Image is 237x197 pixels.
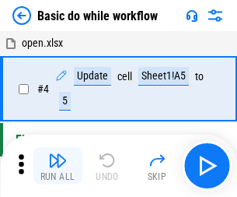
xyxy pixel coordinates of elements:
div: Basic do while workflow [37,9,158,23]
button: Run All [33,147,82,185]
div: to [195,71,204,83]
img: Main button [194,153,219,178]
div: Skip [148,172,167,181]
div: cell [117,71,132,83]
button: Skip [132,147,182,185]
img: Skip [148,151,166,170]
div: Update [74,67,111,86]
img: Back [12,6,31,25]
span: # 4 [37,83,49,95]
span: open.xlsx [22,37,63,49]
div: Run All [40,172,75,181]
img: Settings menu [206,6,225,25]
img: Run All [48,151,67,170]
div: 5 [59,92,71,111]
div: Sheet1!A5 [138,67,189,86]
img: Support [186,9,198,22]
